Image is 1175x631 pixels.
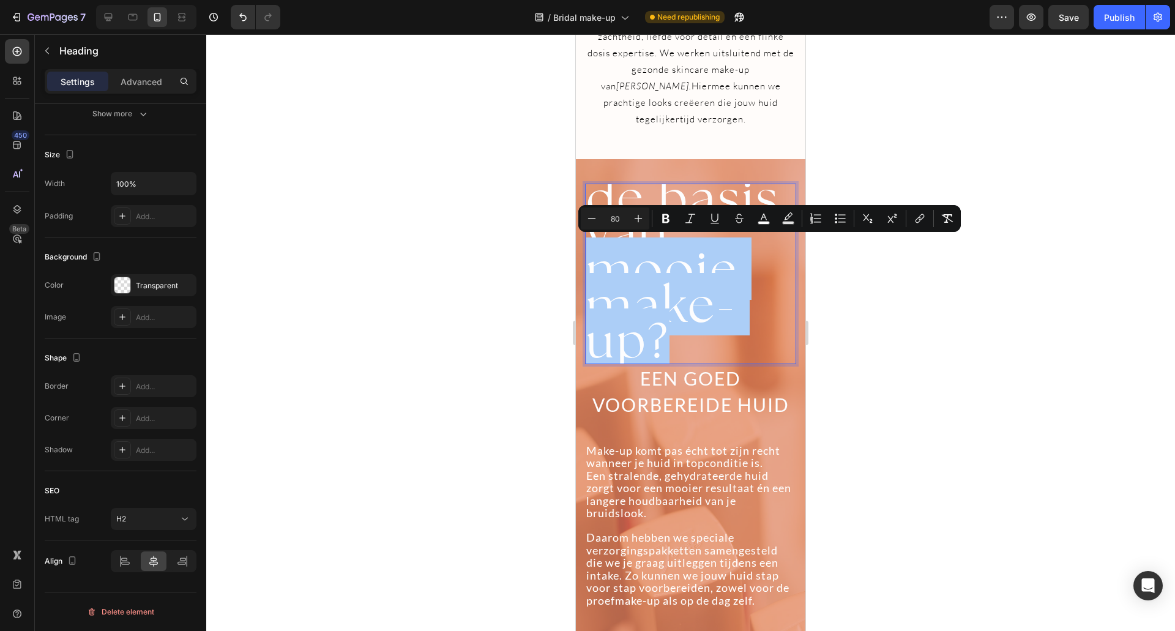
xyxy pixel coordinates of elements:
[45,485,59,496] div: SEO
[45,602,196,622] button: Delete element
[121,75,162,88] p: Advanced
[136,312,193,323] div: Add...
[136,381,193,392] div: Add...
[576,34,805,631] iframe: Design area
[45,280,64,291] div: Color
[1104,11,1135,24] div: Publish
[5,5,91,29] button: 7
[111,173,196,195] input: Auto
[45,249,104,266] div: Background
[45,147,77,163] div: Size
[136,211,193,222] div: Add...
[45,413,69,424] div: Corner
[45,350,84,367] div: Shape
[553,11,616,24] span: Bridal make-up
[111,508,196,530] button: H2
[10,496,214,573] span: Daarom hebben we speciale verzorgingspakketten samengesteld die we je graag uitleggen tijdens een...
[136,413,193,424] div: Add...
[1094,5,1145,29] button: Publish
[548,11,551,24] span: /
[80,10,86,24] p: 7
[12,130,29,140] div: 450
[45,553,80,570] div: Align
[9,224,29,234] div: Beta
[45,444,73,455] div: Shadow
[578,205,961,232] div: Editor contextual toolbar
[45,103,196,125] button: Show more
[136,280,193,291] div: Transparent
[657,12,720,23] span: Need republishing
[40,46,116,58] i: [PERSON_NAME].
[61,75,95,88] p: Settings
[45,178,65,189] div: Width
[136,445,193,456] div: Add...
[92,108,149,120] div: Show more
[45,312,66,323] div: Image
[10,435,215,486] span: Een stralende, gehydrateerde huid zorgt voor een mooier resultaat én een langere houdbaarheid van...
[1133,571,1163,600] div: Open Intercom Messenger
[17,333,214,381] span: EEN GOED VOORBEREIDE HUID
[9,149,220,330] h2: Rich Text Editor. Editing area: main
[45,513,79,525] div: HTML tag
[10,132,204,230] span: de basis van
[59,43,192,58] p: Heading
[116,514,126,523] span: H2
[87,605,154,619] div: Delete element
[45,211,73,222] div: Padding
[1048,5,1089,29] button: Save
[10,409,204,436] span: Make-up komt pas écht tot zijn recht wanneer je huid in topconditie is.
[1059,12,1079,23] span: Save
[10,203,163,337] span: mooie make-up?
[231,5,280,29] div: Undo/Redo
[45,381,69,392] div: Border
